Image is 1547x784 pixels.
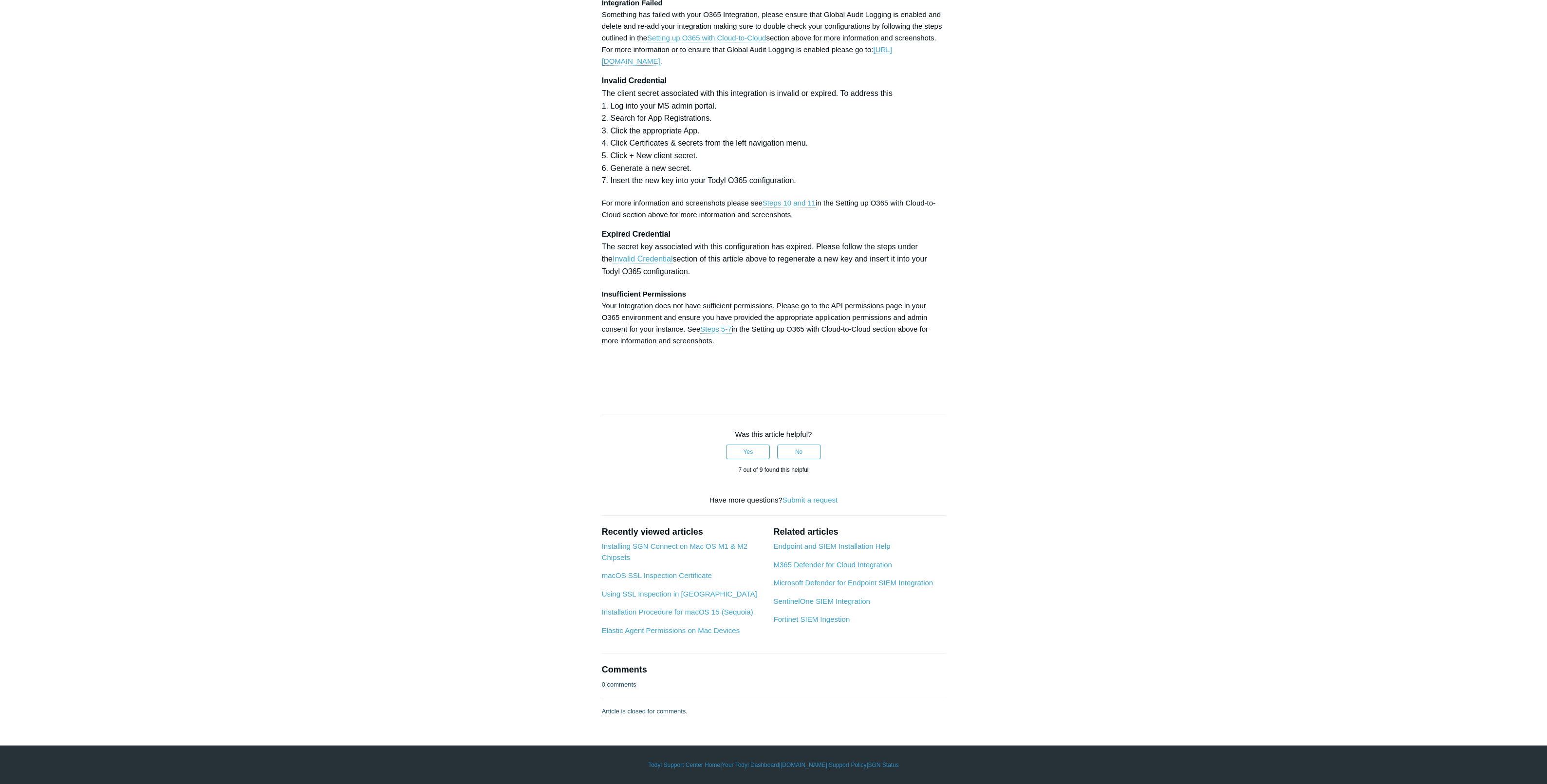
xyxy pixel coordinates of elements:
[602,626,740,635] a: Elastic Agent Permissions on Mac Devices
[602,197,946,221] p: For more information and screenshots please see in the Setting up O365 with Cloud-to-Cloud sectio...
[773,525,945,539] h2: Related articles
[773,542,890,550] a: Endpoint and SIEM Installation Help
[602,680,636,690] p: 0 comments
[491,761,1056,769] div: | | | |
[722,761,779,769] a: Your Todyl Dashboard
[602,707,688,716] p: Article is closed for comments.
[735,430,812,438] span: Was this article helpful?
[868,761,899,769] a: SGN Status
[602,542,747,561] a: Installing SGN Connect on Mac OS M1 & M2 Chipsets
[602,525,764,539] h2: Recently viewed articles
[613,255,673,263] a: Invalid Credential
[726,445,770,459] button: This article was helpful
[602,590,757,598] a: Using SSL Inspection in [GEOGRAPHIC_DATA]
[602,228,946,278] h4: The secret key associated with this configuration has expired. Please follow the steps under the ...
[602,230,671,238] strong: Expired Credential
[602,288,946,347] p: Your Integration does not have sufficient permissions. Please go to the API permissions page in y...
[773,615,850,623] a: Fortinet SIEM Ingestion
[602,663,946,676] h2: Comments
[763,199,816,207] a: Steps 10 and 11
[648,761,720,769] a: Todyl Support Center Home
[602,290,686,298] strong: Insufficient Permissions
[773,579,933,587] a: Microsoft Defender for Endpoint SIEM Integration
[777,445,821,459] button: This article was not helpful
[647,34,766,42] a: Setting up O365 with Cloud-to-Cloud
[773,597,870,605] a: SentinelOne SIEM Integration
[602,571,712,579] a: macOS SSL Inspection Certificate
[602,75,946,187] h4: The client secret associated with this integration is invalid or expired. To address this 1. Log ...
[700,325,731,334] a: Steps 5-7
[602,76,667,85] strong: Invalid Credential
[781,761,827,769] a: [DOMAIN_NAME]
[602,608,753,616] a: Installation Procedure for macOS 15 (Sequoia)
[783,496,838,504] a: Submit a request
[773,560,892,569] a: M365 Defender for Cloud Integration
[602,495,946,506] div: Have more questions?
[738,467,808,473] span: 7 out of 9 found this helpful
[829,761,866,769] a: Support Policy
